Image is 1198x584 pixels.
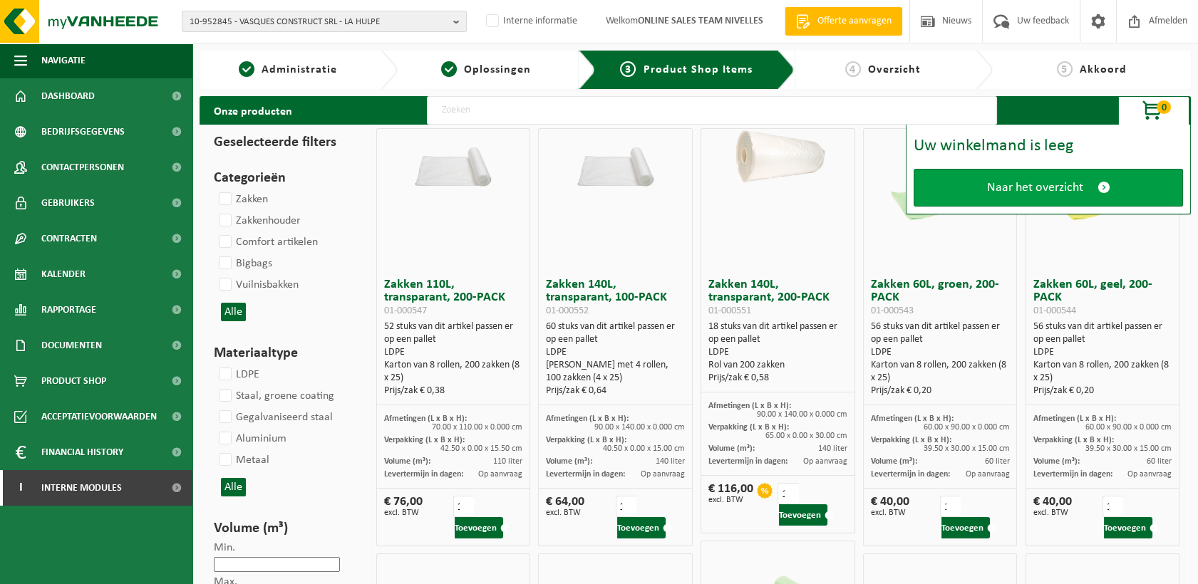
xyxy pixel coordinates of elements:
[778,483,798,504] input: 1
[1000,61,1184,78] a: 5Akkoord
[845,61,861,77] span: 4
[216,364,259,385] label: LDPE
[1085,423,1172,432] span: 60.00 x 90.00 x 0.000 cm
[493,457,522,466] span: 110 liter
[914,137,1183,155] div: Uw winkelmand is leeg
[216,253,272,274] label: Bigbags
[708,496,753,504] span: excl. BTW
[441,61,457,77] span: 2
[384,496,423,517] div: € 76,00
[1033,359,1172,385] div: Karton van 8 rollen, 200 zakken (8 x 25)
[182,11,467,32] button: 10-952845 - VASQUES CONSTRUCT SRL - LA HULPE
[1033,320,1172,397] div: 56 stuks van dit artikel passen er op een pallet
[871,385,1009,397] div: Prijs/zak € 0,20
[641,470,685,479] span: Op aanvraag
[871,346,1009,359] div: LDPE
[41,150,124,185] span: Contactpersonen
[1033,509,1072,517] span: excl. BTW
[708,306,751,316] span: 01-000551
[620,61,636,77] span: 3
[384,509,423,517] span: excl. BTW
[914,169,1183,207] a: Naar het overzicht
[594,423,685,432] span: 90.00 x 140.00 x 0.000 cm
[779,504,827,526] button: Toevoegen
[262,64,337,75] span: Administratie
[41,470,122,506] span: Interne modules
[216,449,269,471] label: Metaal
[987,180,1083,195] span: Naar het overzicht
[1104,517,1152,538] button: Toevoegen
[708,372,847,385] div: Prijs/zak € 0,58
[616,496,636,517] input: 1
[708,359,847,372] div: Rol van 200 zakken
[14,470,27,506] span: I
[546,470,625,479] span: Levertermijn in dagen:
[41,292,96,328] span: Rapportage
[41,221,97,256] span: Contracten
[405,61,567,78] a: 2Oplossingen
[41,43,86,78] span: Navigatie
[214,343,351,364] h3: Materiaaltype
[1033,306,1076,316] span: 01-000544
[214,167,351,189] h3: Categorieën
[214,542,235,553] label: Min.
[923,423,1009,432] span: 60.00 x 90.00 x 0.000 cm
[384,359,522,385] div: Karton van 8 rollen, 200 zakken (8 x 25)
[1033,385,1172,397] div: Prijs/zak € 0,20
[41,114,125,150] span: Bedrijfsgegevens
[643,64,752,75] span: Product Shop Items
[606,61,765,78] a: 3Product Shop Items
[546,320,684,397] div: 60 stuks van dit artikel passen er op een pallet
[1033,457,1080,466] span: Volume (m³):
[871,470,950,479] span: Levertermijn in dagen:
[41,78,95,114] span: Dashboard
[708,457,788,466] span: Levertermijn in dagen:
[1033,414,1116,423] span: Afmetingen (L x B x H):
[708,483,753,504] div: € 116,00
[871,496,909,517] div: € 40,00
[1080,64,1127,75] span: Akkoord
[802,61,964,78] a: 4Overzicht
[546,457,592,466] span: Volume (m³):
[814,14,895,28] span: Offerte aanvragen
[384,306,427,316] span: 01-000547
[546,436,626,444] span: Verpakking (L x B x H):
[546,306,589,316] span: 01-000552
[384,457,430,466] span: Volume (m³):
[1033,436,1114,444] span: Verpakking (L x B x H):
[41,185,95,221] span: Gebruikers
[216,428,286,449] label: Aluminium
[965,470,1009,479] span: Op aanvraag
[603,444,685,453] span: 40.50 x 0.00 x 15.00 cm
[384,436,465,444] span: Verpakking (L x B x H):
[1033,470,1112,479] span: Levertermijn in dagen:
[216,210,301,231] label: Zakkenhouder
[1057,61,1073,77] span: 5
[239,61,254,77] span: 1
[214,518,351,539] h3: Volume (m³)
[546,346,684,359] div: LDPE
[393,129,514,189] img: 01-000547
[879,129,1001,250] img: 01-000543
[478,470,522,479] span: Op aanvraag
[41,399,157,434] span: Acceptatievoorwaarden
[546,278,684,317] h3: Zakken 140L, transparant, 100-PACK
[384,385,522,397] div: Prijs/zak € 0,38
[200,96,306,125] h2: Onze producten
[1085,444,1172,453] span: 39.50 x 30.00 x 15.00 cm
[923,444,1009,453] span: 39.50 x 30.00 x 15.00 cm
[708,346,847,359] div: LDPE
[757,410,847,419] span: 90.00 x 140.00 x 0.000 cm
[717,129,838,189] img: 01-000551
[216,385,334,407] label: Staal, groene coating
[765,432,847,440] span: 65.00 x 0.00 x 30.00 cm
[384,278,522,317] h3: Zakken 110L, transparant, 200-PACK
[216,407,333,428] label: Gegalvaniseerd staal
[871,414,954,423] span: Afmetingen (L x B x H):
[546,496,584,517] div: € 64,00
[546,359,684,385] div: [PERSON_NAME] met 4 rollen, 100 zakken (4 x 25)
[41,434,123,470] span: Financial History
[216,189,268,210] label: Zakken
[785,7,902,36] a: Offerte aanvragen
[384,320,522,397] div: 52 stuks van dit artikel passen er op een pallet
